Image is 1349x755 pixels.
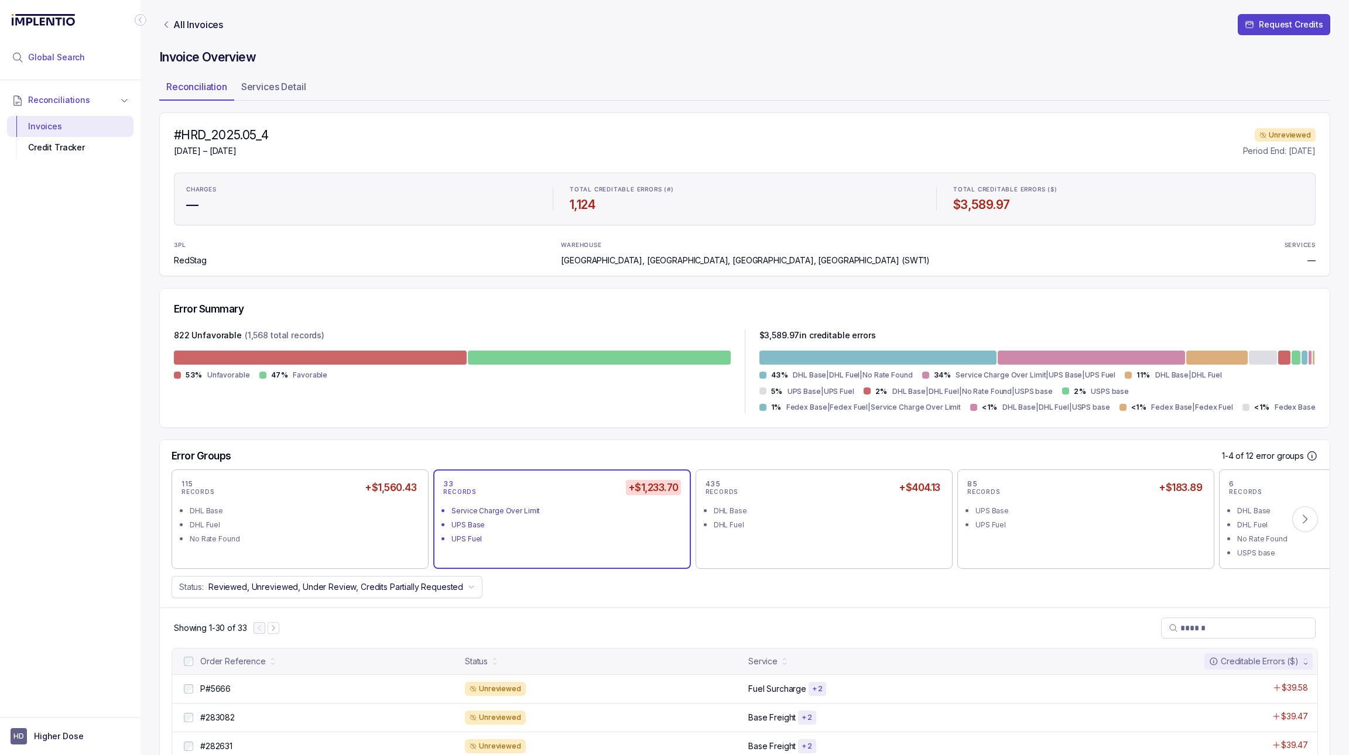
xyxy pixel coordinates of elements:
p: <1% [982,403,998,412]
p: WAREHOUSE [561,242,601,249]
p: 6 [1229,479,1234,489]
button: Status:Reviewed, Unreviewed, Under Review, Credits Partially Requested [172,576,482,598]
p: Fedex Base|Fedex Fuel|Service Charge Over Limit [786,401,961,413]
div: UPS Base [975,505,1203,517]
div: Remaining page entries [174,622,246,634]
p: P#5666 [200,683,231,695]
p: TOTAL CREDITABLE ERRORS ($) [953,186,1057,193]
p: 43% [771,370,789,380]
div: Reconciliations [7,114,133,161]
p: Fedex Base [1275,401,1316,413]
p: 1-4 of 12 [1222,450,1256,462]
p: RedStag [174,255,207,266]
p: 2% [1074,387,1086,396]
p: Higher Dose [34,730,83,742]
p: error groups [1256,450,1304,462]
p: 11% [1136,370,1151,380]
button: Request Credits [1238,14,1330,35]
p: TOTAL CREDITABLE ERRORS (#) [570,186,674,193]
p: + 2 [802,713,812,722]
ul: Statistic Highlights [174,173,1316,225]
p: (1,568 total records) [245,330,324,344]
input: checkbox-checkbox [184,713,193,722]
p: 33 [443,479,453,489]
div: Unreviewed [1255,128,1316,142]
div: Status [465,656,488,667]
div: Unreviewed [465,711,526,725]
span: Reconciliations [28,94,90,106]
p: UPS Base|UPS Fuel [788,386,854,397]
div: No Rate Found [190,533,417,545]
p: RECORDS [706,489,738,496]
input: checkbox-checkbox [184,742,193,751]
div: Order Reference [200,656,266,667]
div: UPS Base [451,519,679,531]
p: 1% [771,403,782,412]
li: Tab Reconciliation [159,77,234,101]
input: checkbox-checkbox [184,684,193,694]
div: DHL Fuel [190,519,417,531]
p: 47% [271,370,289,380]
div: Creditable Errors ($) [1209,656,1299,667]
li: Statistic TOTAL CREDITABLE ERRORS (#) [563,178,927,220]
p: $ 3,589.97 in creditable errors [759,330,876,344]
p: 3PL [174,242,204,249]
div: Credit Tracker [16,137,124,158]
p: USPS base [1091,386,1129,397]
p: #283082 [200,712,235,723]
p: $39.58 [1282,682,1308,694]
p: [DATE] – [DATE] [174,145,268,157]
p: + 2 [802,742,812,751]
p: DHL Base|DHL Fuel|No Rate Found [793,369,912,381]
h4: #HRD_2025.05_4 [174,127,268,143]
button: Next Page [268,622,279,634]
p: Favorable [293,369,327,381]
div: Service [748,656,778,667]
h4: — [186,197,536,213]
h4: $3,589.97 [953,197,1303,213]
button: Reconciliations [7,87,133,113]
p: DHL Base|DHL Fuel|USPS base [1002,401,1110,413]
p: [GEOGRAPHIC_DATA], [GEOGRAPHIC_DATA], [GEOGRAPHIC_DATA], [GEOGRAPHIC_DATA] (SWT1) [561,255,930,266]
div: UPS Fuel [975,519,1203,531]
p: All Invoices [173,19,223,30]
h4: 1,124 [570,197,920,213]
input: checkbox-checkbox [184,657,193,666]
p: RECORDS [443,489,476,496]
p: DHL Base|DHL Fuel|No Rate Found|USPS base [892,386,1053,397]
ul: Tab Group [159,77,1330,101]
p: Fedex Base|Fedex Fuel [1151,401,1232,413]
div: Invoices [16,116,124,137]
p: Status: [179,581,204,593]
p: 2% [875,387,888,396]
a: Link All Invoices [159,19,225,30]
p: 53% [186,370,203,380]
p: + 2 [812,684,823,694]
p: RECORDS [1229,489,1262,496]
p: Unfavorable [207,369,250,381]
p: <1% [1254,403,1270,412]
p: 34% [934,370,951,380]
div: Unreviewed [465,682,526,696]
p: Request Credits [1259,19,1323,30]
h4: Invoice Overview [159,49,1330,66]
h5: +$1,233.70 [626,480,681,495]
p: Base Freight [748,712,796,723]
h5: Error Groups [172,449,231,462]
li: Tab Services Detail [234,77,313,101]
div: Collapse Icon [133,13,148,27]
p: SERVICES [1285,242,1316,249]
p: $39.47 [1281,739,1308,751]
p: <1% [1131,403,1147,412]
div: DHL Fuel [714,519,941,531]
div: Service Charge Over Limit [451,505,679,517]
div: Unreviewed [465,739,526,753]
p: 822 Unfavorable [174,330,242,344]
p: $39.47 [1281,711,1308,722]
p: Services Detail [241,80,306,94]
p: RECORDS [182,489,214,496]
p: 435 [706,479,721,489]
p: 85 [967,479,977,489]
li: Statistic CHARGES [179,178,543,220]
h5: +$183.89 [1156,480,1204,495]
